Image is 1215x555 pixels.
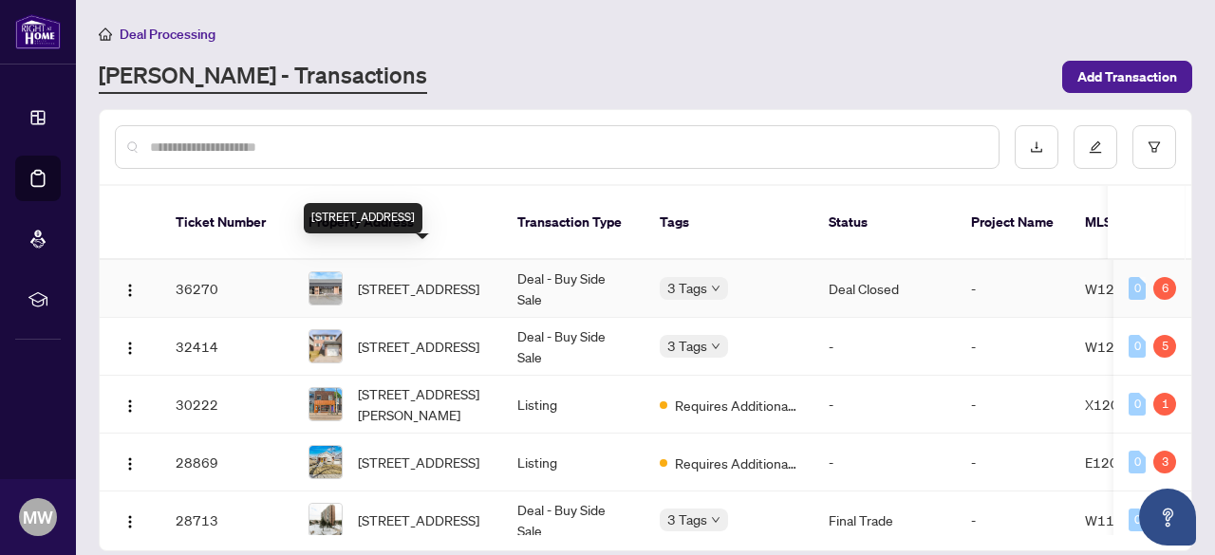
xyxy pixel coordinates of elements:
img: logo [15,14,61,49]
img: thumbnail-img [309,388,342,420]
span: 3 Tags [667,509,707,530]
td: Listing [502,434,645,491]
td: 30222 [160,376,293,434]
th: Project Name [956,186,1070,260]
span: W12066638 [1085,280,1166,297]
th: MLS # [1070,186,1184,260]
img: thumbnail-img [309,504,342,536]
th: Status [813,186,956,260]
td: - [956,434,1070,491]
span: [STREET_ADDRESS] [358,278,479,299]
img: Logo [122,514,138,529]
div: 0 [1129,393,1146,416]
div: 0 [1129,509,1146,531]
img: Logo [122,398,138,414]
th: Transaction Type [502,186,645,260]
button: Logo [115,389,145,419]
td: - [956,260,1070,318]
img: thumbnail-img [309,330,342,362]
button: download [1015,125,1058,169]
td: Deal - Buy Side Sale [502,491,645,549]
span: X12004485 [1085,396,1162,413]
td: - [956,491,1070,549]
button: Logo [115,505,145,535]
td: Deal Closed [813,260,956,318]
span: home [99,28,112,41]
span: W11968842 [1085,511,1166,528]
th: Tags [645,186,813,260]
span: [STREET_ADDRESS][PERSON_NAME] [358,383,487,425]
button: Logo [115,447,145,477]
td: - [813,434,956,491]
td: 28713 [160,491,293,549]
td: Final Trade [813,491,956,549]
img: Logo [122,456,138,472]
img: thumbnail-img [309,446,342,478]
td: Listing [502,376,645,434]
td: - [813,376,956,434]
button: edit [1074,125,1117,169]
div: 6 [1153,277,1176,300]
span: Requires Additional Docs [675,453,798,473]
img: thumbnail-img [309,272,342,305]
a: [PERSON_NAME] - Transactions [99,60,427,94]
span: [STREET_ADDRESS] [358,452,479,472]
td: 36270 [160,260,293,318]
span: [STREET_ADDRESS] [358,509,479,530]
div: 0 [1129,451,1146,473]
span: E12052071 [1085,453,1161,471]
span: Add Transaction [1077,62,1177,92]
th: Ticket Number [160,186,293,260]
button: filter [1132,125,1176,169]
img: Logo [122,341,138,356]
td: - [813,318,956,376]
span: edit [1089,140,1102,154]
span: down [711,342,720,351]
td: Deal - Buy Side Sale [502,318,645,376]
div: 0 [1129,277,1146,300]
span: MW [23,504,53,530]
td: 28869 [160,434,293,491]
th: Property Address [293,186,502,260]
span: filter [1148,140,1161,154]
span: W12068781 [1085,338,1166,355]
td: - [956,376,1070,434]
span: Deal Processing [120,26,215,43]
button: Add Transaction [1062,61,1192,93]
td: 32414 [160,318,293,376]
div: 0 [1129,335,1146,358]
span: [STREET_ADDRESS] [358,336,479,357]
span: Requires Additional Docs [675,395,798,416]
button: Logo [115,273,145,304]
span: download [1030,140,1043,154]
button: Open asap [1139,489,1196,546]
td: Deal - Buy Side Sale [502,260,645,318]
button: Logo [115,331,145,361]
span: 3 Tags [667,277,707,299]
span: down [711,284,720,293]
span: 3 Tags [667,335,707,357]
td: - [956,318,1070,376]
span: down [711,515,720,525]
div: 1 [1153,393,1176,416]
div: [STREET_ADDRESS] [304,203,422,233]
img: Logo [122,283,138,298]
div: 5 [1153,335,1176,358]
div: 3 [1153,451,1176,473]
